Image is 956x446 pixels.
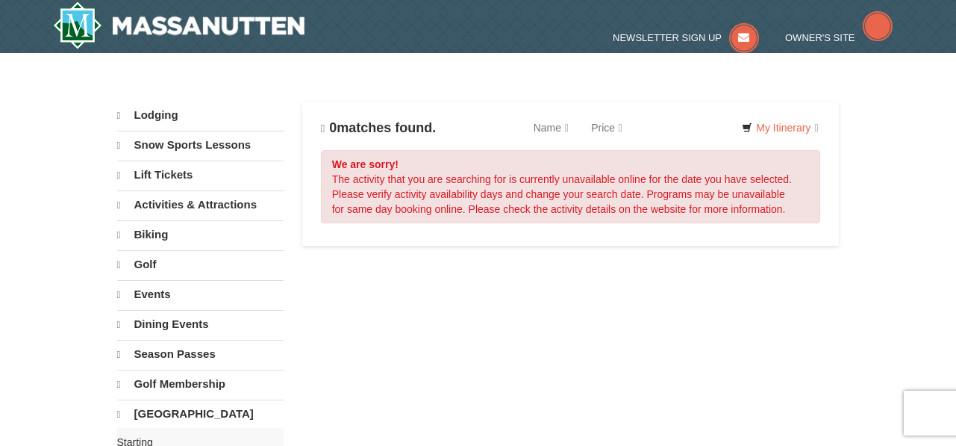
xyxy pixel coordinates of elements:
[117,310,284,338] a: Dining Events
[732,117,828,139] a: My Itinerary
[117,102,284,129] a: Lodging
[785,32,855,43] span: Owner's Site
[117,280,284,309] a: Events
[117,161,284,189] a: Lift Tickets
[117,370,284,398] a: Golf Membership
[117,250,284,279] a: Golf
[522,113,580,143] a: Name
[785,32,893,43] a: Owner's Site
[117,191,284,219] a: Activities & Attractions
[613,32,722,43] span: Newsletter Sign Up
[117,340,284,368] a: Season Passes
[321,150,821,223] div: The activity that you are searching for is currently unavailable online for the date you have sel...
[117,400,284,428] a: [GEOGRAPHIC_DATA]
[117,220,284,249] a: Biking
[613,32,759,43] a: Newsletter Sign Up
[580,113,634,143] a: Price
[117,131,284,159] a: Snow Sports Lessons
[53,1,305,49] img: Massanutten Resort Logo
[53,1,305,49] a: Massanutten Resort
[332,158,399,170] strong: We are sorry!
